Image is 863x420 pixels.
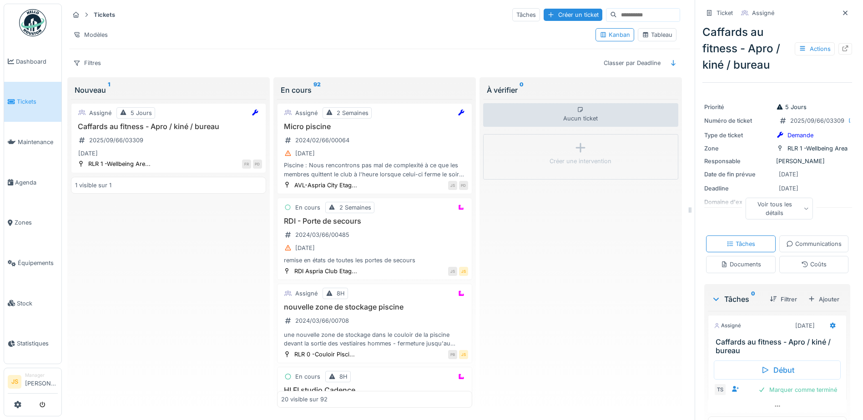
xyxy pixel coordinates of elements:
[459,350,468,359] div: JS
[25,372,58,391] li: [PERSON_NAME]
[339,203,371,212] div: 2 Semaines
[294,267,357,275] div: RDI Aspria Club Etag...
[520,85,524,95] sup: 0
[295,244,315,252] div: [DATE]
[745,198,813,220] div: Voir tous les détails
[755,384,841,396] div: Marquer comme terminé
[459,267,468,276] div: JS
[295,149,315,158] div: [DATE]
[281,256,468,265] div: remise en états de toutes les portes de secours
[448,181,457,190] div: JS
[600,56,665,70] div: Classer par Deadline
[804,293,843,305] div: Ajouter
[295,372,320,381] div: En cours
[89,136,143,145] div: 2025/09/66/03309
[727,240,755,248] div: Tâches
[704,170,772,179] div: Date de fin prévue
[25,372,58,379] div: Manager
[702,24,852,73] div: Caffards au fitness - Apro / kiné / bureau
[712,294,762,305] div: Tâches
[295,203,320,212] div: En cours
[459,181,468,190] div: PD
[801,260,827,269] div: Coûts
[4,324,61,364] a: Statistiques
[281,161,468,178] div: Piscine : Nous rencontrons pas mal de complexité à ce que les membres quittent le club à l'heure ...
[4,283,61,324] a: Stock
[295,230,349,239] div: 2024/03/66/00485
[339,372,348,381] div: 8H
[90,10,119,19] strong: Tickets
[17,339,58,348] span: Statistiques
[600,30,630,39] div: Kanban
[704,103,772,111] div: Priorité
[19,9,46,36] img: Badge_color-CXgf-gQk.svg
[8,372,58,394] a: JS Manager[PERSON_NAME]
[790,116,844,125] div: 2025/09/66/03309
[795,321,815,330] div: [DATE]
[4,122,61,162] a: Maintenance
[18,138,58,146] span: Maintenance
[294,350,355,359] div: RLR 0 -Couloir Pisci...
[108,85,110,95] sup: 1
[75,85,262,95] div: Nouveau
[295,109,318,117] div: Assigné
[281,217,468,225] h3: RDI - Porte de secours
[16,57,58,66] span: Dashboard
[4,162,61,203] a: Agenda
[69,28,112,41] div: Modèles
[721,260,761,269] div: Documents
[281,303,468,311] h3: nouvelle zone de stockage piscine
[704,131,772,140] div: Type de ticket
[642,30,672,39] div: Tableau
[787,144,848,153] div: RLR 1 -Wellbeing Area
[281,85,469,95] div: En cours
[17,299,58,308] span: Stock
[78,149,98,158] div: [DATE]
[295,316,349,325] div: 2024/03/66/00708
[337,109,368,117] div: 2 Semaines
[4,203,61,243] a: Zones
[704,144,772,153] div: Zone
[242,160,251,169] div: FR
[89,109,111,117] div: Assigné
[544,9,602,21] div: Créer un ticket
[779,184,798,193] div: [DATE]
[704,116,772,125] div: Numéro de ticket
[281,386,468,395] h3: HI FI studio Cadence
[704,184,772,193] div: Deadline
[714,360,841,380] div: Début
[550,157,611,165] div: Créer une intervention
[512,8,540,21] div: Tâches
[766,293,801,305] div: Filtrer
[294,181,357,190] div: AVL-Aspria City Etag...
[752,9,774,17] div: Assigné
[281,395,328,404] div: 20 visible sur 92
[483,103,678,127] div: Aucun ticket
[281,330,468,348] div: une nouvelle zone de stockage dans le couloir de la piscine devant la sortie des vestiaires homme...
[714,383,727,396] div: TS
[487,85,675,95] div: À vérifier
[714,322,741,330] div: Assigné
[253,160,262,169] div: PD
[75,181,111,190] div: 1 visible sur 1
[787,131,813,140] div: Demande
[776,103,807,111] div: 5 Jours
[4,41,61,82] a: Dashboard
[88,160,151,168] div: RLR 1 -Wellbeing Are...
[4,82,61,122] a: Tickets
[18,259,58,267] span: Équipements
[795,42,835,55] div: Actions
[69,56,105,70] div: Filtres
[716,338,843,355] h3: Caffards au fitness - Apro / kiné / bureau
[337,289,345,298] div: 8H
[15,218,58,227] span: Zones
[17,97,58,106] span: Tickets
[8,375,21,389] li: JS
[15,178,58,187] span: Agenda
[751,294,755,305] sup: 0
[704,157,850,165] div: [PERSON_NAME]
[779,170,798,179] div: [DATE]
[717,9,733,17] div: Ticket
[448,350,457,359] div: PB
[281,122,468,131] h3: Micro piscine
